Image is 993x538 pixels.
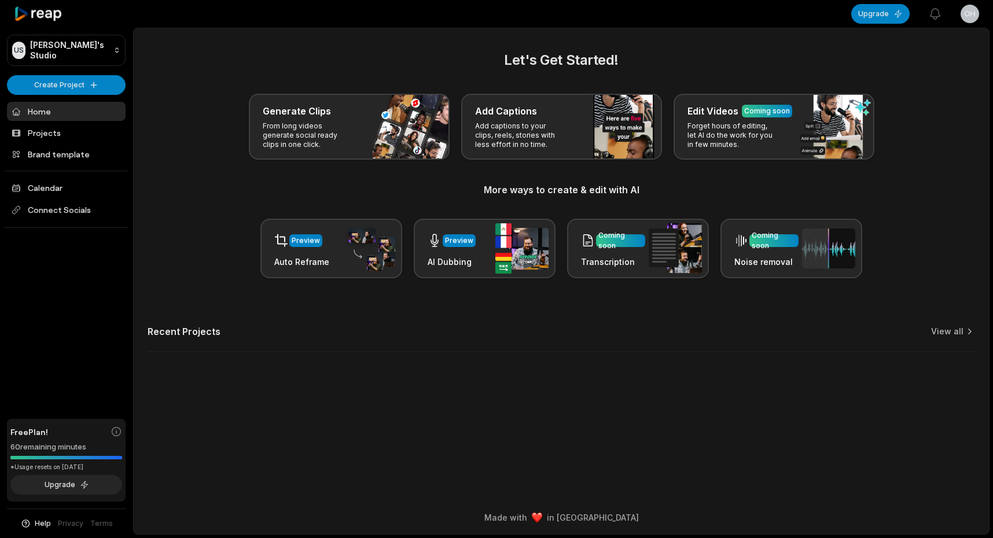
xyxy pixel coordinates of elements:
[649,223,702,273] img: transcription.png
[495,223,549,274] img: ai_dubbing.png
[274,256,329,268] h3: Auto Reframe
[263,121,352,149] p: From long videos generate social ready clips in one click.
[90,518,113,529] a: Terms
[931,326,963,337] a: View all
[734,256,799,268] h3: Noise removal
[148,183,975,197] h3: More ways to create & edit with AI
[20,518,51,529] button: Help
[7,123,126,142] a: Projects
[7,102,126,121] a: Home
[148,326,220,337] h2: Recent Projects
[10,463,122,471] div: *Usage resets on [DATE]
[263,104,331,118] h3: Generate Clips
[752,230,796,251] div: Coming soon
[35,518,51,529] span: Help
[10,475,122,495] button: Upgrade
[58,518,83,529] a: Privacy
[744,106,790,116] div: Coming soon
[7,200,126,220] span: Connect Socials
[687,104,738,118] h3: Edit Videos
[802,229,855,268] img: noise_removal.png
[475,104,537,118] h3: Add Captions
[292,235,320,246] div: Preview
[148,50,975,71] h2: Let's Get Started!
[342,226,395,271] img: auto_reframe.png
[687,121,777,149] p: Forget hours of editing, let AI do the work for you in few minutes.
[7,178,126,197] a: Calendar
[30,40,109,61] p: [PERSON_NAME]'s Studio
[144,511,979,524] div: Made with in [GEOGRAPHIC_DATA]
[7,75,126,95] button: Create Project
[7,145,126,164] a: Brand template
[532,513,542,523] img: heart emoji
[445,235,473,246] div: Preview
[851,4,910,24] button: Upgrade
[428,256,476,268] h3: AI Dubbing
[581,256,645,268] h3: Transcription
[598,230,643,251] div: Coming soon
[10,426,48,438] span: Free Plan!
[475,121,565,149] p: Add captions to your clips, reels, stories with less effort in no time.
[10,441,122,453] div: 60 remaining minutes
[12,42,25,59] div: US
